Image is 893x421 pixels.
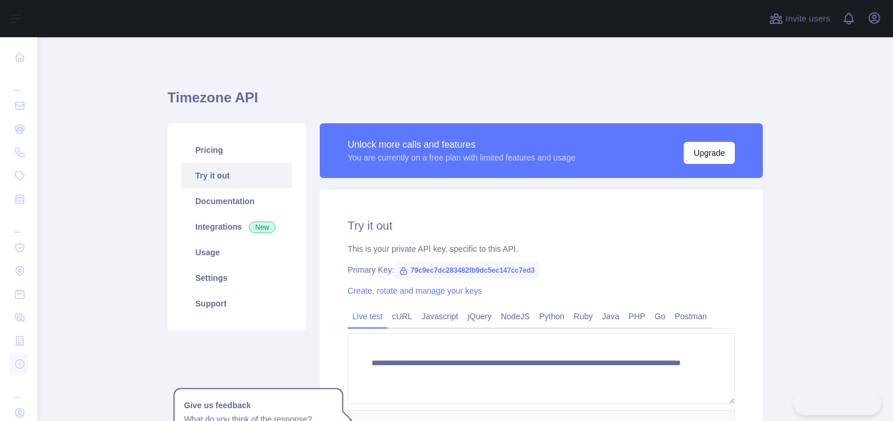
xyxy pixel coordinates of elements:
[348,307,387,326] a: Live test
[348,217,735,234] h2: Try it out
[785,12,830,26] span: Invite users
[496,307,534,326] a: NodeJS
[9,377,28,400] div: ...
[794,391,881,415] iframe: Toggle Customer Support
[181,163,292,188] a: Try it out
[9,70,28,93] div: ...
[348,152,576,163] div: You are currently on a free plan with limited features and usage
[387,307,417,326] a: cURL
[249,222,276,233] span: New
[624,307,650,326] a: PHP
[650,307,670,326] a: Go
[181,291,292,316] a: Support
[598,307,624,326] a: Java
[463,307,496,326] a: jQuery
[684,142,735,164] button: Upgrade
[181,188,292,214] a: Documentation
[534,307,569,326] a: Python
[417,307,463,326] a: Javascript
[670,307,712,326] a: Postman
[9,212,28,235] div: ...
[394,262,540,279] span: 79c9ec7dc283482fb9dc5ec147cc7ed3
[181,240,292,265] a: Usage
[569,307,598,326] a: Ruby
[767,9,833,28] button: Invite users
[184,398,333,412] h1: Give us feedback
[348,243,735,255] div: This is your private API key, specific to this API.
[348,286,482,295] a: Create, rotate and manage your keys
[348,264,735,276] div: Primary Key:
[167,88,763,116] h1: Timezone API
[181,265,292,291] a: Settings
[181,137,292,163] a: Pricing
[181,214,292,240] a: Integrations New
[348,138,576,152] div: Unlock more calls and features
